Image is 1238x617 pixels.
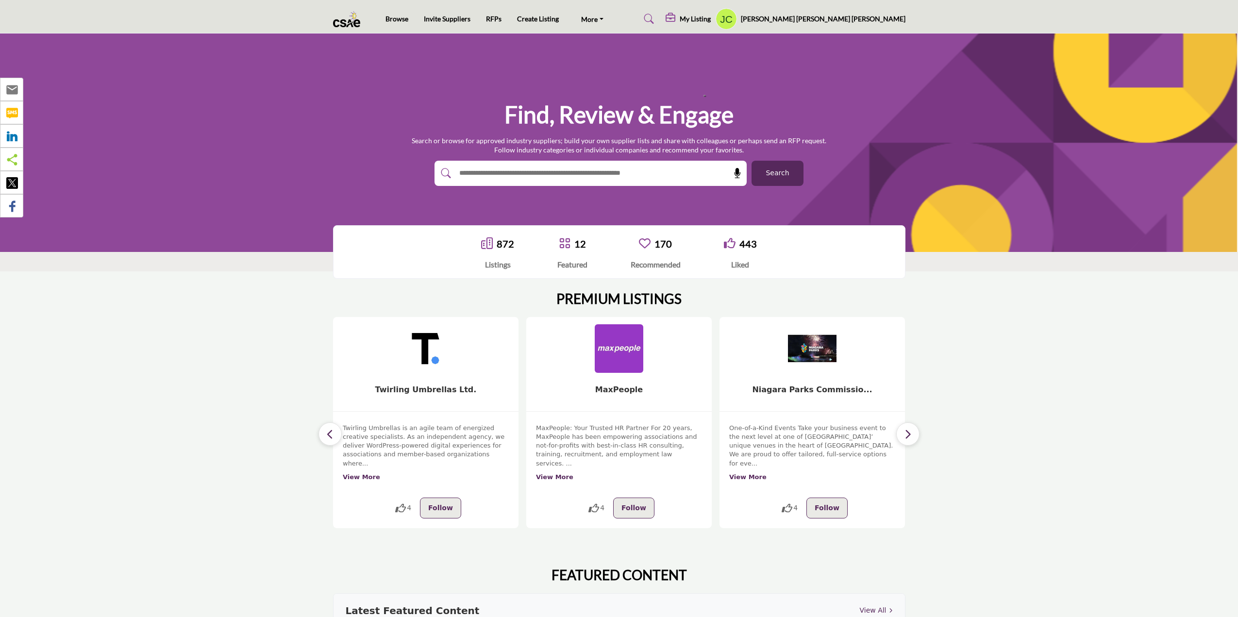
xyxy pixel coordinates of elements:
[552,567,687,584] h2: FEATURED CONTENT
[574,12,610,26] a: More
[385,15,408,23] a: Browse
[729,424,895,490] div: One-of-a-Kind Events Take your business event to the next level at one of [GEOGRAPHIC_DATA]’ uniq...
[536,424,702,490] div: MaxPeople: Your Trusted HR Partner For 20 years, MaxPeople has been empowering associations and n...
[788,324,836,373] img: Niagara Parks Commissio...
[654,238,672,250] a: 170
[595,385,643,394] a: MaxPeople
[343,473,380,481] a: View More
[859,605,892,616] a: View All
[639,237,651,250] a: Go to Recommended
[613,498,654,518] button: Follow
[481,259,514,270] div: Listings
[600,503,604,513] span: 4
[793,503,798,513] span: 4
[752,161,803,186] button: Search
[497,238,514,250] a: 872
[556,291,682,307] h2: PREMIUM LISTINGS
[517,15,559,23] a: Create Listing
[752,385,872,394] a: Niagara Parks Commissio...
[420,498,461,518] button: Follow
[574,238,586,250] a: 12
[739,238,757,250] a: 443
[806,498,848,518] button: Follow
[428,504,453,512] span: Follow
[621,504,646,512] span: Follow
[375,385,477,394] a: Twirling Umbrellas Ltd.
[680,15,711,23] h5: My Listing
[635,11,660,27] a: Search
[333,11,366,27] img: Site Logo
[536,473,573,481] a: View More
[741,14,905,24] h5: [PERSON_NAME] [PERSON_NAME] [PERSON_NAME]
[412,136,826,155] p: Search or browse for approved industry suppliers; build your own supplier lists and share with co...
[343,424,509,490] div: Twirling Umbrellas is an agile team of energized creative specialists. As an independent agency, ...
[504,100,734,130] h1: Find, Review & Engage
[559,237,570,250] a: Go to Featured
[724,259,757,270] div: Liked
[486,15,502,23] a: RFPs
[631,259,681,270] div: Recommended
[557,259,587,270] div: Featured
[424,15,470,23] a: Invite Suppliers
[407,503,411,513] span: 4
[724,237,736,249] i: Go to Liked
[595,324,643,373] img: MaxPeople
[815,504,839,512] span: Follow
[666,13,711,25] div: My Listing
[402,324,450,373] img: Twirling Umbrellas Ltd.
[766,168,789,178] span: Search
[729,473,767,481] a: View More
[716,8,737,30] button: Show hide supplier dropdown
